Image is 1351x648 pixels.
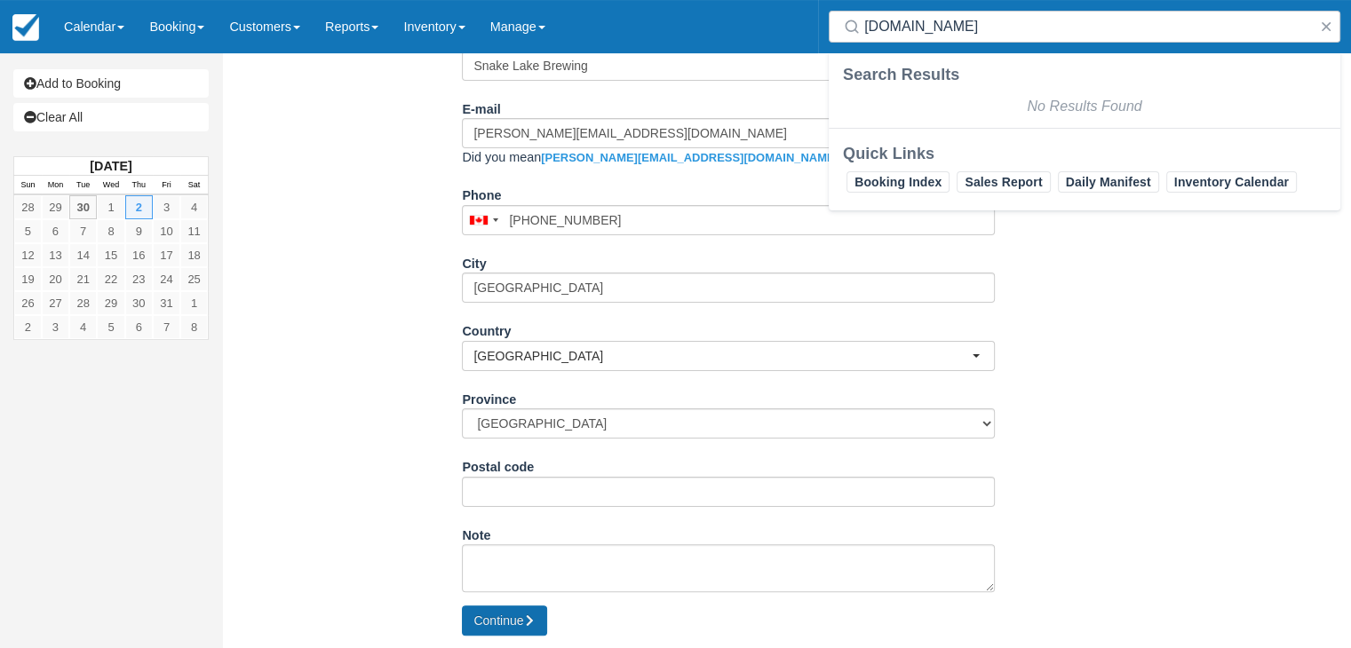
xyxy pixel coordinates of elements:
[473,347,972,365] span: [GEOGRAPHIC_DATA]
[153,243,180,267] a: 17
[97,219,124,243] a: 8
[42,315,69,339] a: 3
[1027,99,1141,114] em: No Results Found
[180,176,208,195] th: Sat
[462,341,995,371] button: [GEOGRAPHIC_DATA]
[180,291,208,315] a: 1
[541,151,838,164] a: [PERSON_NAME][EMAIL_ADDRESS][DOMAIN_NAME]
[90,159,131,173] strong: [DATE]
[462,452,534,477] label: Postal code
[14,176,42,195] th: Sun
[69,219,97,243] a: 7
[97,195,124,219] a: 1
[13,69,209,98] a: Add to Booking
[125,195,153,219] a: 2
[180,195,208,219] a: 4
[69,176,97,195] th: Tue
[462,148,995,167] div: Did you mean ?
[1166,171,1297,193] a: Inventory Calendar
[125,267,153,291] a: 23
[125,176,153,195] th: Thu
[463,206,504,234] div: Canada: +1
[14,315,42,339] a: 2
[462,605,547,636] button: Continue
[180,243,208,267] a: 18
[462,249,486,273] label: City
[957,171,1050,193] a: Sales Report
[69,243,97,267] a: 14
[42,176,69,195] th: Mon
[153,315,180,339] a: 7
[864,11,1312,43] input: Search ( / )
[69,315,97,339] a: 4
[462,316,511,341] label: Country
[14,291,42,315] a: 26
[97,315,124,339] a: 5
[69,291,97,315] a: 28
[846,171,950,193] a: Booking Index
[153,267,180,291] a: 24
[97,267,124,291] a: 22
[125,243,153,267] a: 16
[153,195,180,219] a: 3
[843,143,1326,164] div: Quick Links
[180,315,208,339] a: 8
[153,291,180,315] a: 31
[14,195,42,219] a: 28
[69,195,97,219] a: 30
[462,180,501,205] label: Phone
[843,64,1326,85] div: Search Results
[13,103,209,131] a: Clear All
[180,267,208,291] a: 25
[153,176,180,195] th: Fri
[462,520,490,545] label: Note
[42,195,69,219] a: 29
[69,267,97,291] a: 21
[462,384,516,409] label: Province
[97,176,124,195] th: Wed
[14,243,42,267] a: 12
[14,267,42,291] a: 19
[462,94,500,119] label: E-mail
[180,219,208,243] a: 11
[125,291,153,315] a: 30
[12,14,39,41] img: checkfront-main-nav-mini-logo.png
[42,243,69,267] a: 13
[97,243,124,267] a: 15
[42,219,69,243] a: 6
[125,315,153,339] a: 6
[97,291,124,315] a: 29
[1058,171,1159,193] a: Daily Manifest
[153,219,180,243] a: 10
[14,219,42,243] a: 5
[42,291,69,315] a: 27
[42,267,69,291] a: 20
[125,219,153,243] a: 9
